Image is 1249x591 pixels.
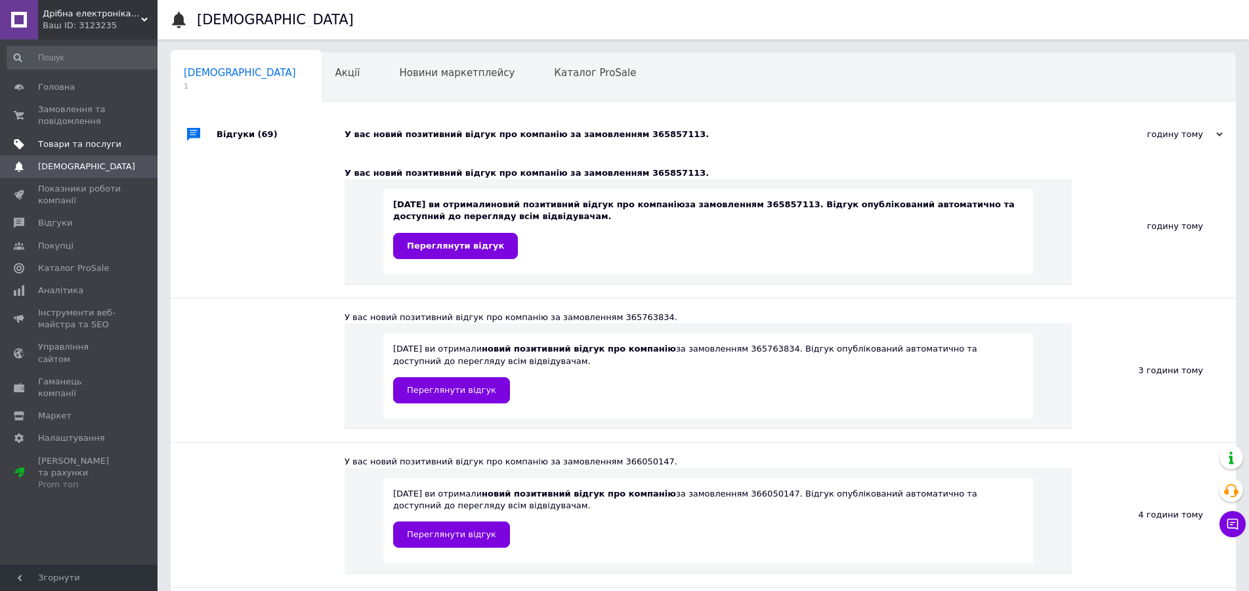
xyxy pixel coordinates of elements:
input: Пошук [7,46,162,70]
span: Замовлення та повідомлення [38,104,121,127]
b: новий позитивний відгук про компанію [482,344,676,354]
a: Переглянути відгук [393,521,510,548]
div: [DATE] ви отримали за замовленням 366050147. Відгук опублікований автоматично та доступний до пер... [393,488,1023,548]
span: (69) [258,129,278,139]
div: годину тому [1091,129,1223,140]
span: Маркет [38,410,72,422]
div: У вас новий позитивний відгук про компанію за замовленням 366050147. [345,456,1072,468]
span: Переглянути відгук [407,529,496,539]
span: Показники роботи компанії [38,183,121,207]
span: Переглянути відгук [407,385,496,395]
div: Відгуки [217,115,345,154]
a: Переглянути відгук [393,233,518,259]
h1: [DEMOGRAPHIC_DATA] [197,12,354,28]
a: Переглянути відгук [393,377,510,403]
div: Prom топ [38,479,121,491]
b: новий позитивний відгук про компанію [482,489,676,499]
span: Головна [38,81,75,93]
span: Новини маркетплейсу [399,67,515,79]
span: Каталог ProSale [38,262,109,274]
span: Аналітика [38,285,83,296]
div: У вас новий позитивний відгук про компанію за замовленням 365763834. [345,312,1072,323]
div: У вас новий позитивний відгук про компанію за замовленням 365857113. [345,129,1091,140]
span: Налаштування [38,432,105,444]
button: Чат з покупцем [1219,511,1246,537]
span: [PERSON_NAME] та рахунки [38,455,121,491]
span: 1 [184,81,296,91]
div: годину тому [1072,154,1236,298]
span: Інструменти веб-майстра та SEO [38,307,121,331]
span: Товари та послуги [38,138,121,150]
span: Дрібна електроніка та посуд для вашого дому [43,8,141,20]
div: [DATE] ви отримали за замовленням 365763834. Відгук опублікований автоматично та доступний до пер... [393,343,1023,403]
div: Ваш ID: 3123235 [43,20,158,31]
div: [DATE] ви отримали за замовленням 365857113. Відгук опублікований автоматично та доступний до пер... [393,199,1023,258]
span: [DEMOGRAPHIC_DATA] [184,67,296,79]
span: Управління сайтом [38,341,121,365]
span: Відгуки [38,217,72,229]
span: Переглянути відгук [407,241,504,251]
div: У вас новий позитивний відгук про компанію за замовленням 365857113. [345,167,1072,179]
b: новий позитивний відгук про компанію [491,199,685,209]
span: Каталог ProSale [554,67,636,79]
span: Покупці [38,240,74,252]
div: 4 години тому [1072,443,1236,586]
span: [DEMOGRAPHIC_DATA] [38,161,135,173]
div: 3 години тому [1072,298,1236,442]
span: Акції [335,67,360,79]
span: Гаманець компанії [38,376,121,399]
